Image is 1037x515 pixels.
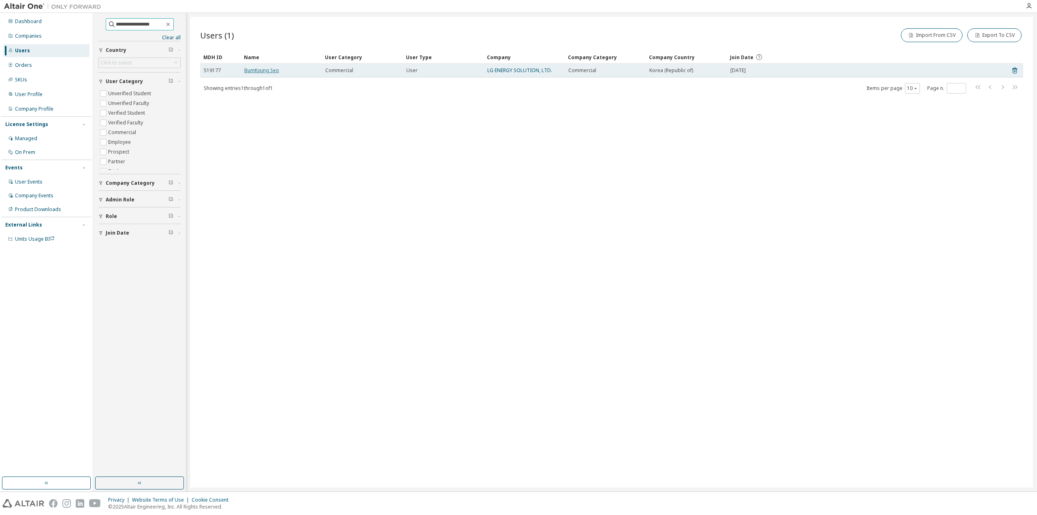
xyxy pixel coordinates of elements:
div: Company Category [568,51,642,64]
div: Managed [15,135,37,142]
label: Unverified Student [108,89,153,98]
img: linkedin.svg [76,499,84,508]
div: On Prem [15,149,35,156]
span: Clear filter [169,213,173,220]
div: MDH ID [203,51,237,64]
span: Showing entries 1 through 1 of 1 [204,85,273,92]
div: User Category [325,51,399,64]
span: Page n. [927,83,966,94]
div: Orders [15,62,32,68]
div: Privacy [108,497,132,503]
span: Users (1) [200,30,234,41]
span: Admin Role [106,197,134,203]
button: Import From CSV [901,28,962,42]
div: Companies [15,33,42,39]
label: Partner [108,157,127,167]
img: Altair One [4,2,105,11]
a: BumKyung Seo [244,67,279,74]
label: Employee [108,137,132,147]
div: Company Events [15,192,53,199]
label: Trial [108,167,120,176]
div: Cookie Consent [192,497,233,503]
span: Company Category [106,180,155,186]
img: instagram.svg [62,499,71,508]
div: Events [5,165,23,171]
div: Dashboard [15,18,42,25]
span: User Category [106,78,143,85]
div: User Type [406,51,480,64]
button: Company Category [98,174,181,192]
div: Name [244,51,318,64]
label: Commercial [108,128,138,137]
button: Join Date [98,224,181,242]
button: Role [98,207,181,225]
img: facebook.svg [49,499,58,508]
span: Clear filter [169,180,173,186]
span: Units Usage BI [15,235,55,242]
div: External Links [5,222,42,228]
button: Admin Role [98,191,181,209]
div: Product Downloads [15,206,61,213]
span: Commercial [325,67,353,74]
span: Join Date [730,54,753,61]
button: Country [98,41,181,59]
p: © 2025 Altair Engineering, Inc. All Rights Reserved. [108,503,233,510]
span: Commercial [568,67,596,74]
span: Clear filter [169,78,173,85]
svg: Date when the user was first added or directly signed up. If the user was deleted and later re-ad... [755,53,763,61]
span: [DATE] [730,67,746,74]
div: Company Profile [15,106,53,112]
div: User Events [15,179,43,185]
img: altair_logo.svg [2,499,44,508]
span: Clear filter [169,197,173,203]
div: Company Country [649,51,723,64]
div: Users [15,47,30,54]
span: Join Date [106,230,129,236]
span: Country [106,47,126,53]
label: Verified Student [108,108,147,118]
div: Click to select [100,60,132,66]
div: Website Terms of Use [132,497,192,503]
div: License Settings [5,121,48,128]
label: Verified Faculty [108,118,145,128]
div: Click to select [99,58,180,68]
a: Clear all [98,34,181,41]
label: Unverified Faculty [108,98,151,108]
button: 10 [907,85,918,92]
span: Items per page [866,83,920,94]
span: User [406,67,418,74]
span: Clear filter [169,47,173,53]
div: User Profile [15,91,43,98]
img: youtube.svg [89,499,101,508]
span: Role [106,213,117,220]
button: User Category [98,73,181,90]
a: LG ENERGY SOLUTION, LTD. [487,67,552,74]
span: 519177 [204,67,221,74]
span: Clear filter [169,230,173,236]
div: SKUs [15,77,27,83]
button: Export To CSV [967,28,1022,42]
div: Company [487,51,561,64]
span: Korea (Republic of) [649,67,693,74]
label: Prospect [108,147,131,157]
